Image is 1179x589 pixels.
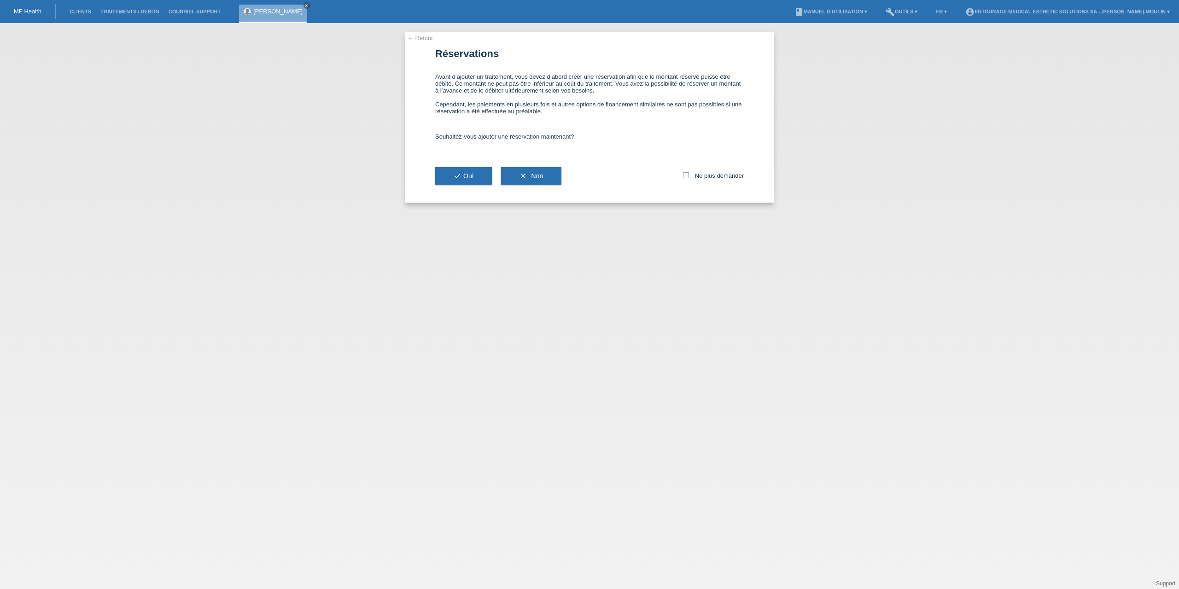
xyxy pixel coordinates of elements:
[531,172,543,180] span: Non
[65,9,96,14] a: Clients
[965,7,975,17] i: account_circle
[454,172,461,180] i: check
[961,9,1174,14] a: account_circleENTOURAGE Medical Esthetic Solutions SA - [PERSON_NAME]-Moulin ▾
[408,35,433,41] a: ← Retour
[519,172,527,180] i: clear
[1156,580,1175,587] a: Support
[435,167,492,185] button: checkOui
[96,9,164,14] a: Traitements / débits
[886,7,895,17] i: build
[253,8,303,15] a: [PERSON_NAME]
[501,167,561,185] button: clear Non
[794,7,804,17] i: book
[931,9,951,14] a: FR ▾
[881,9,922,14] a: buildOutils ▾
[435,64,744,124] div: Avant d’ajouter un traitement, vous devez d’abord créer une réservation afin que le montant réser...
[164,9,225,14] a: Courriel Support
[435,48,744,59] h1: Réservations
[304,2,310,9] a: close
[14,8,41,15] a: MF Health
[790,9,872,14] a: bookManuel d’utilisation ▾
[683,172,744,179] label: Ne plus demander
[304,3,309,8] i: close
[454,172,473,180] span: Oui
[435,124,744,149] div: Souhaitez-vous ajouter une réservation maintenant?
